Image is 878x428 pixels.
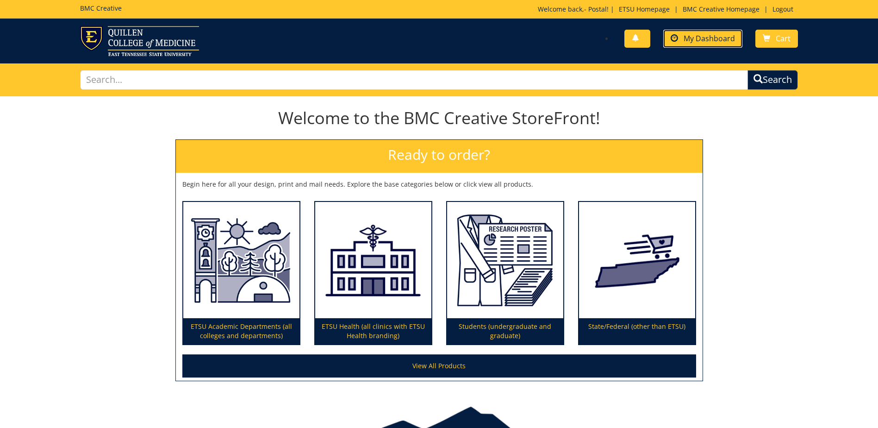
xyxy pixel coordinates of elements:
p: Begin here for all your design, print and mail needs. Explore the base categories below or click ... [182,180,696,189]
h1: Welcome to the BMC Creative StoreFront! [175,109,703,127]
p: Students (undergraduate and graduate) [447,318,563,344]
a: ETSU Health (all clinics with ETSU Health branding) [315,202,431,345]
img: State/Federal (other than ETSU) [579,202,695,319]
a: State/Federal (other than ETSU) [579,202,695,345]
a: Cart [755,30,798,48]
p: ETSU Academic Departments (all colleges and departments) [183,318,299,344]
img: Students (undergraduate and graduate) [447,202,563,319]
img: ETSU Academic Departments (all colleges and departments) [183,202,299,319]
span: Cart [776,33,791,44]
a: - Postal [584,5,607,13]
a: BMC Creative Homepage [678,5,764,13]
p: State/Federal (other than ETSU) [579,318,695,344]
h5: BMC Creative [80,5,122,12]
p: Welcome back, ! | | | [538,5,798,14]
a: Logout [768,5,798,13]
a: ETSU Academic Departments (all colleges and departments) [183,202,299,345]
button: Search [747,70,798,90]
p: ETSU Health (all clinics with ETSU Health branding) [315,318,431,344]
a: ETSU Homepage [614,5,674,13]
img: ETSU Health (all clinics with ETSU Health branding) [315,202,431,319]
a: My Dashboard [663,30,742,48]
input: Search... [80,70,748,90]
span: My Dashboard [684,33,735,44]
a: View All Products [182,354,696,378]
h2: Ready to order? [176,140,703,173]
a: Students (undergraduate and graduate) [447,202,563,345]
img: ETSU logo [80,26,199,56]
